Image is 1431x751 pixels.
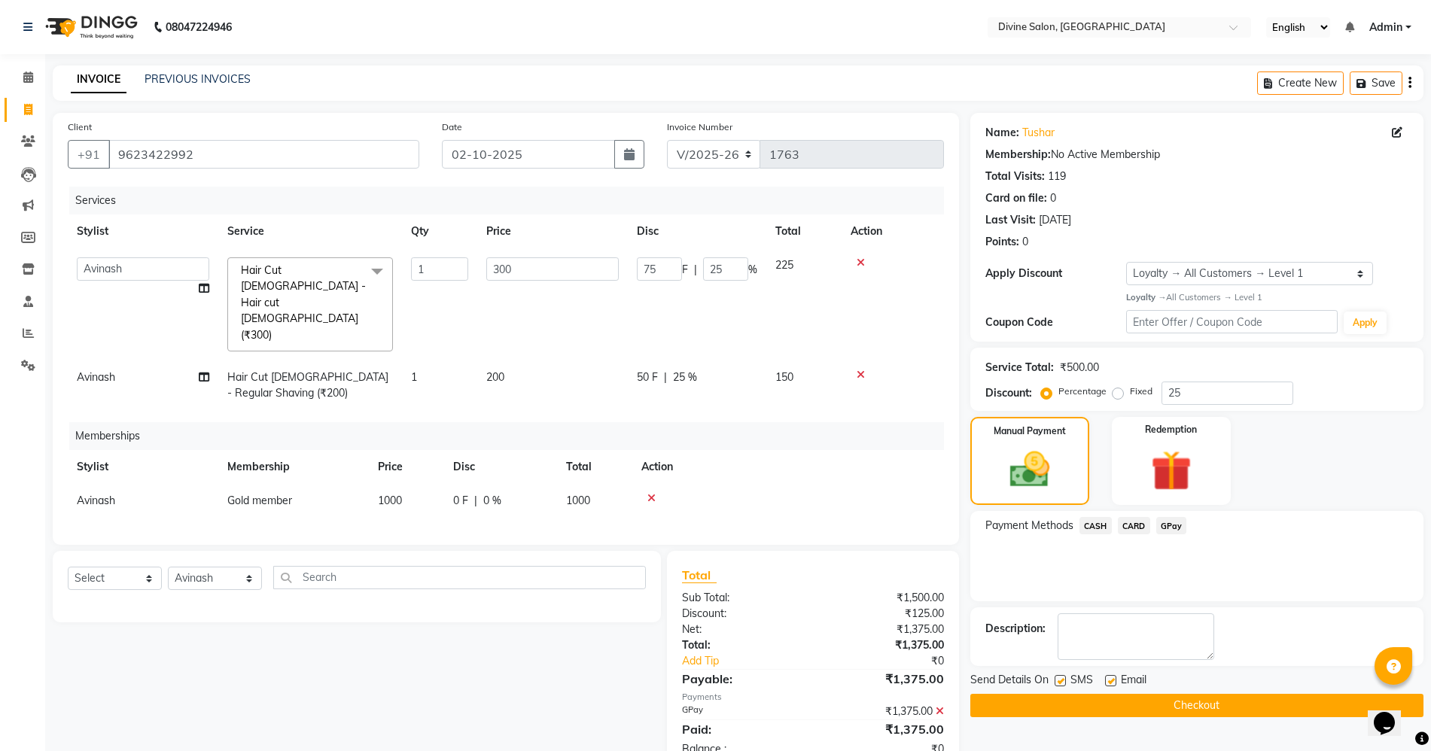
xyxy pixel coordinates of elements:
[1022,234,1028,250] div: 0
[69,422,955,450] div: Memberships
[453,493,468,509] span: 0 F
[68,214,218,248] th: Stylist
[985,385,1032,401] div: Discount:
[1022,125,1055,141] a: Tushar
[671,653,837,669] a: Add Tip
[1048,169,1066,184] div: 119
[38,6,142,48] img: logo
[1039,212,1071,228] div: [DATE]
[1079,517,1112,534] span: CASH
[77,370,115,384] span: Avinash
[985,315,1126,330] div: Coupon Code
[813,590,955,606] div: ₹1,500.00
[664,369,667,385] span: |
[71,66,126,93] a: INVOICE
[241,263,366,342] span: Hair Cut [DEMOGRAPHIC_DATA] - Hair cut [DEMOGRAPHIC_DATA] (₹300)
[628,214,766,248] th: Disc
[477,214,628,248] th: Price
[483,493,501,509] span: 0 %
[673,369,697,385] span: 25 %
[1138,445,1204,497] img: _gift.svg
[985,147,1408,163] div: No Active Membership
[970,694,1423,717] button: Checkout
[671,606,813,622] div: Discount:
[671,590,813,606] div: Sub Total:
[682,262,688,278] span: F
[1058,385,1107,398] label: Percentage
[671,720,813,738] div: Paid:
[775,258,793,272] span: 225
[671,622,813,637] div: Net:
[1130,385,1152,398] label: Fixed
[1257,71,1344,95] button: Create New
[813,670,955,688] div: ₹1,375.00
[997,447,1061,493] img: _cash.svg
[68,120,92,134] label: Client
[444,450,557,484] th: Disc
[1126,310,1338,333] input: Enter Offer / Coupon Code
[77,494,115,507] span: Avinash
[632,450,944,484] th: Action
[813,622,955,637] div: ₹1,375.00
[68,140,110,169] button: +91
[970,672,1049,691] span: Send Details On
[369,450,444,484] th: Price
[272,328,279,342] a: x
[994,424,1066,438] label: Manual Payment
[68,450,218,484] th: Stylist
[694,262,697,278] span: |
[108,140,419,169] input: Search by Name/Mobile/Email/Code
[1121,672,1146,691] span: Email
[667,120,732,134] label: Invoice Number
[273,566,646,589] input: Search
[671,704,813,719] div: GPay
[227,494,292,507] span: Gold member
[1060,360,1099,375] div: ₹500.00
[402,214,477,248] th: Qty
[775,370,793,384] span: 150
[985,518,1073,534] span: Payment Methods
[486,370,504,384] span: 200
[1156,517,1187,534] span: GPay
[985,147,1051,163] div: Membership:
[1126,292,1166,303] strong: Loyalty →
[671,637,813,653] div: Total:
[557,450,632,484] th: Total
[411,370,417,384] span: 1
[682,567,717,583] span: Total
[1050,190,1056,206] div: 0
[1344,312,1387,334] button: Apply
[566,494,590,507] span: 1000
[985,360,1054,375] div: Service Total:
[1070,672,1093,691] span: SMS
[1368,691,1416,736] iframe: chat widget
[671,670,813,688] div: Payable:
[985,212,1036,228] div: Last Visit:
[1369,20,1402,35] span: Admin
[1126,291,1408,304] div: All Customers → Level 1
[985,621,1046,637] div: Description:
[842,214,944,248] th: Action
[69,187,955,214] div: Services
[166,6,232,48] b: 08047224946
[766,214,842,248] th: Total
[985,169,1045,184] div: Total Visits:
[227,370,388,400] span: Hair Cut [DEMOGRAPHIC_DATA] - Regular Shaving (₹200)
[682,691,944,704] div: Payments
[637,369,658,385] span: 50 F
[985,266,1126,281] div: Apply Discount
[836,653,955,669] div: ₹0
[748,262,757,278] span: %
[218,214,402,248] th: Service
[1350,71,1402,95] button: Save
[474,493,477,509] span: |
[1145,423,1197,436] label: Redemption
[218,450,369,484] th: Membership
[378,494,402,507] span: 1000
[145,72,251,86] a: PREVIOUS INVOICES
[813,704,955,719] div: ₹1,375.00
[813,720,955,738] div: ₹1,375.00
[985,234,1019,250] div: Points:
[442,120,462,134] label: Date
[985,125,1019,141] div: Name:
